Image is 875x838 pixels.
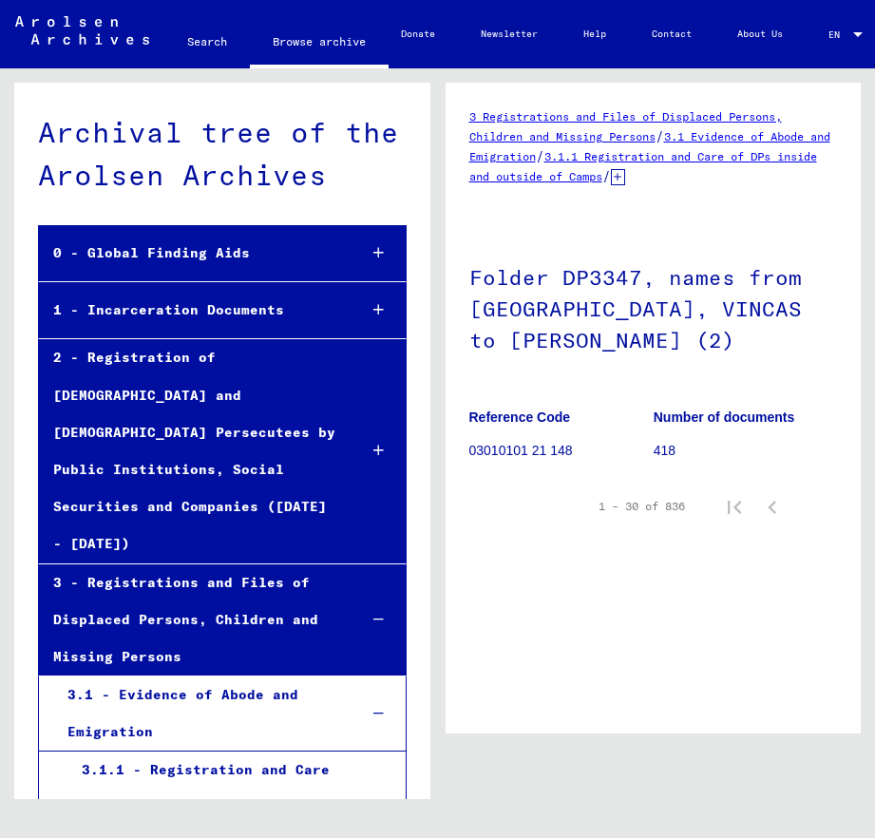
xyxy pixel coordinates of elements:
span: EN [828,29,849,40]
button: Next page [791,487,829,525]
p: 418 [654,441,837,461]
div: 1 – 30 of 836 [599,498,685,515]
div: 0 - Global Finding Aids [39,235,342,272]
div: 3 - Registrations and Files of Displaced Persons, Children and Missing Persons [39,564,342,676]
span: / [602,167,611,184]
a: Help [561,11,629,57]
button: First page [715,487,753,525]
a: 3.1.1 Registration and Care of DPs inside and outside of Camps [469,149,817,183]
b: Reference Code [469,409,571,425]
a: Contact [629,11,714,57]
img: Arolsen_neg.svg [15,16,149,45]
b: Number of documents [654,409,795,425]
a: 3 Registrations and Files of Displaced Persons, Children and Missing Persons [469,109,782,143]
div: 1 - Incarceration Documents [39,292,342,329]
a: Search [164,19,250,65]
a: Browse archive [250,19,389,68]
span: / [656,127,664,144]
div: 2 - Registration of [DEMOGRAPHIC_DATA] and [DEMOGRAPHIC_DATA] Persecutees by Public Institutions,... [39,339,342,562]
div: 3.1 - Evidence of Abode and Emigration [53,676,343,751]
button: Previous page [753,487,791,525]
div: Archival tree of the Arolsen Archives [38,111,407,197]
a: Donate [378,11,458,57]
h1: Folder DP3347, names from [GEOGRAPHIC_DATA], VINCAS to [PERSON_NAME] (2) [469,234,838,380]
p: 03010101 21 148 [469,441,653,461]
a: Newsletter [458,11,561,57]
span: / [536,147,544,164]
a: About Us [714,11,806,57]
